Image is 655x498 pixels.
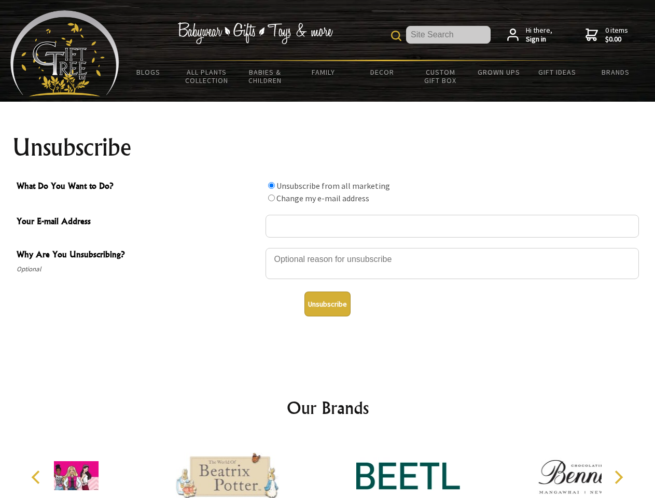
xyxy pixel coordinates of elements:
[236,61,295,91] a: Babies & Children
[295,61,353,83] a: Family
[528,61,587,83] a: Gift Ideas
[268,195,275,201] input: What Do You Want to Do?
[17,248,260,263] span: Why Are You Unsubscribing?
[526,26,552,44] span: Hi there,
[304,292,351,316] button: Unsubscribe
[26,466,49,489] button: Previous
[17,179,260,195] span: What Do You Want to Do?
[21,395,635,420] h2: Our Brands
[119,61,178,83] a: BLOGS
[587,61,645,83] a: Brands
[391,31,401,41] img: product search
[507,26,552,44] a: Hi there,Sign in
[266,248,639,279] textarea: Why Are You Unsubscribing?
[17,215,260,230] span: Your E-mail Address
[10,10,119,96] img: Babyware - Gifts - Toys and more...
[411,61,470,91] a: Custom Gift Box
[526,35,552,44] strong: Sign in
[607,466,630,489] button: Next
[276,181,390,191] label: Unsubscribe from all marketing
[268,182,275,189] input: What Do You Want to Do?
[17,263,260,275] span: Optional
[177,22,333,44] img: Babywear - Gifts - Toys & more
[605,25,628,44] span: 0 items
[469,61,528,83] a: Grown Ups
[605,35,628,44] strong: $0.00
[12,135,643,160] h1: Unsubscribe
[353,61,411,83] a: Decor
[586,26,628,44] a: 0 items$0.00
[406,26,491,44] input: Site Search
[276,193,369,203] label: Change my e-mail address
[266,215,639,238] input: Your E-mail Address
[178,61,236,91] a: All Plants Collection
